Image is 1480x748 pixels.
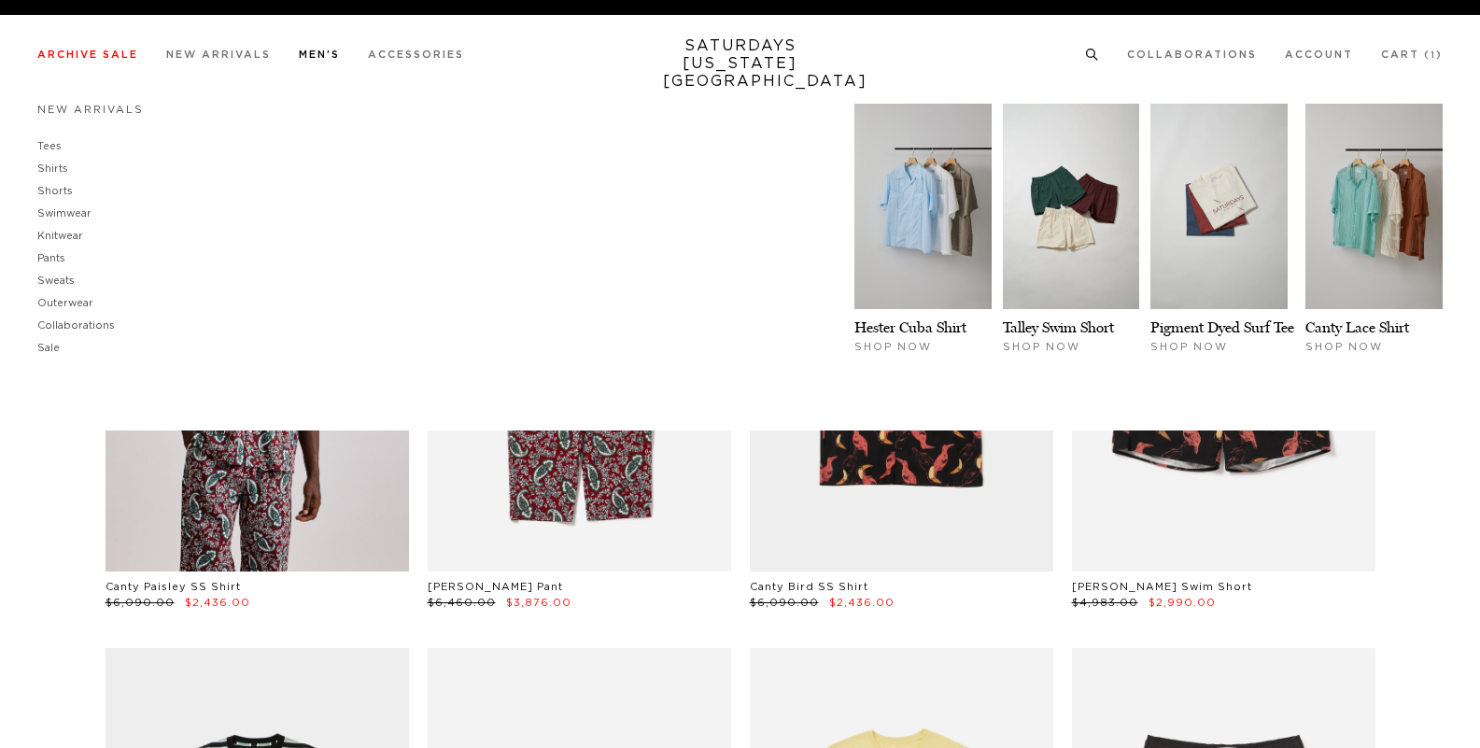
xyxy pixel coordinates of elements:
[428,598,496,608] span: $6,460.00
[37,49,138,60] a: Archive Sale
[37,343,60,353] a: Sale
[106,598,175,608] span: $6,090.00
[37,231,83,241] a: Knitwear
[750,598,819,608] span: $6,090.00
[750,582,868,592] a: Canty Bird SS Shirt
[1149,598,1216,608] span: $2,990.00
[37,186,73,196] a: Shorts
[506,598,571,608] span: $3,876.00
[368,49,464,60] a: Accessories
[37,105,144,115] a: New Arrivals
[299,49,340,60] a: Men's
[37,163,68,174] a: Shirts
[1285,49,1353,60] a: Account
[37,141,62,151] a: Tees
[185,598,250,608] span: $2,436.00
[1150,318,1294,336] a: Pigment Dyed Surf Tee
[1305,318,1409,336] a: Canty Lace Shirt
[37,275,75,286] a: Sweats
[1127,49,1257,60] a: Collaborations
[829,598,895,608] span: $2,436.00
[166,49,271,60] a: New Arrivals
[663,37,817,91] a: SATURDAYS[US_STATE][GEOGRAPHIC_DATA]
[1003,318,1114,336] a: Talley Swim Short
[1072,598,1138,608] span: $4,983.00
[37,298,93,308] a: Outerwear
[1381,49,1443,60] a: Cart (1)
[1431,51,1436,60] small: 1
[428,582,563,592] a: [PERSON_NAME] Pant
[37,208,92,219] a: Swimwear
[1072,582,1252,592] a: [PERSON_NAME] Swim Short
[854,318,966,336] a: Hester Cuba Shirt
[37,320,115,331] a: Collaborations
[106,582,241,592] a: Canty Paisley SS Shirt
[37,253,65,263] a: Pants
